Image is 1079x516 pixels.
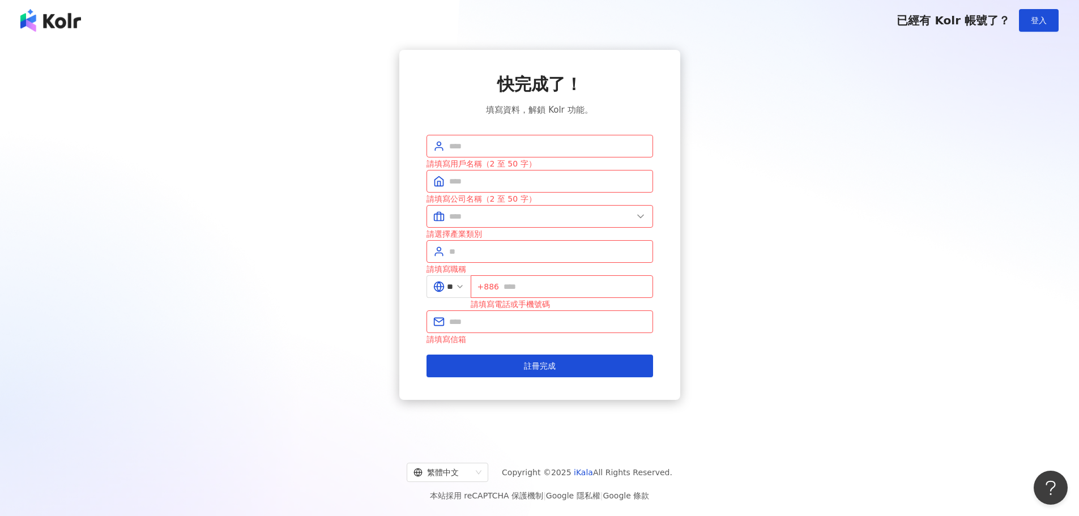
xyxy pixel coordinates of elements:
[477,280,499,293] span: +886
[543,491,546,500] span: |
[600,491,603,500] span: |
[524,361,556,370] span: 註冊完成
[20,9,81,32] img: logo
[427,157,653,170] div: 請填寫用戶名稱（2 至 50 字）
[427,263,653,275] div: 請填寫職稱
[427,333,653,346] div: 請填寫信箱
[427,193,653,205] div: 請填寫公司名稱（2 至 50 字）
[430,489,649,502] span: 本站採用 reCAPTCHA 保護機制
[603,491,649,500] a: Google 條款
[497,73,582,96] span: 快完成了！
[471,298,653,310] div: 請填寫電話或手機號碼
[427,355,653,377] button: 註冊完成
[574,468,593,477] a: iKala
[427,228,653,240] div: 請選擇產業類別
[413,463,471,481] div: 繁體中文
[1034,471,1068,505] iframe: Help Scout Beacon - Open
[1019,9,1059,32] button: 登入
[502,466,672,479] span: Copyright © 2025 All Rights Reserved.
[546,491,600,500] a: Google 隱私權
[897,14,1010,27] span: 已經有 Kolr 帳號了？
[1031,16,1047,25] span: 登入
[486,103,592,117] span: 填寫資料，解鎖 Kolr 功能。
